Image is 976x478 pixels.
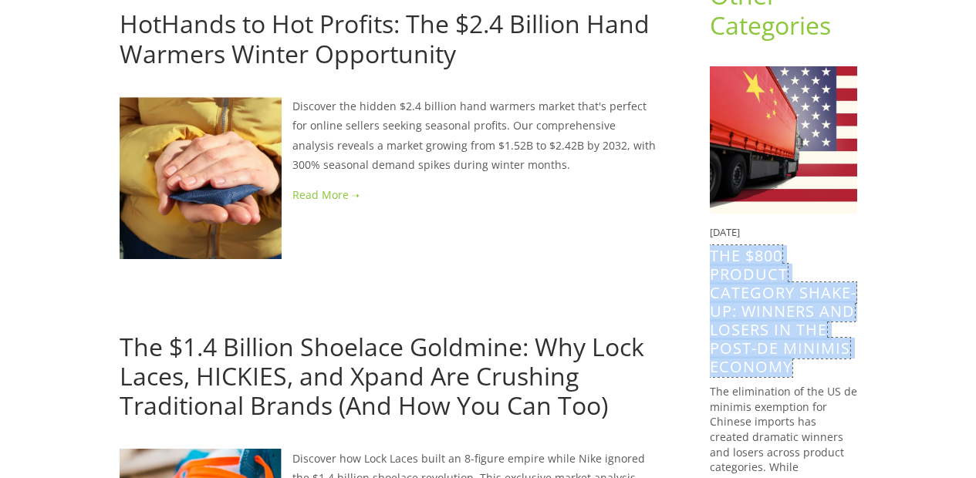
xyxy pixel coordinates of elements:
[120,305,154,320] a: [DATE]
[120,96,282,258] img: HotHands to Hot Profits: The $2.4 Billion Hand Warmers Winter Opportunity
[120,7,650,69] a: HotHands to Hot Profits: The $2.4 Billion Hand Warmers Winter Opportunity
[120,330,644,422] a: The $1.4 Billion Shoelace Goldmine: Why Lock Laces, HICKIES, and Xpand Are Crushing Traditional B...
[120,96,660,174] p: Discover the hidden $2.4 billion hand warmers market that's perfect for online sellers seeking se...
[710,245,856,377] a: The $800 Product Category Shake-Up: Winners and Losers in the Post-De Minimis Economy
[710,225,740,239] time: [DATE]
[710,66,857,214] img: The $800 Product Category Shake-Up: Winners and Losers in the Post-De Minimis Economy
